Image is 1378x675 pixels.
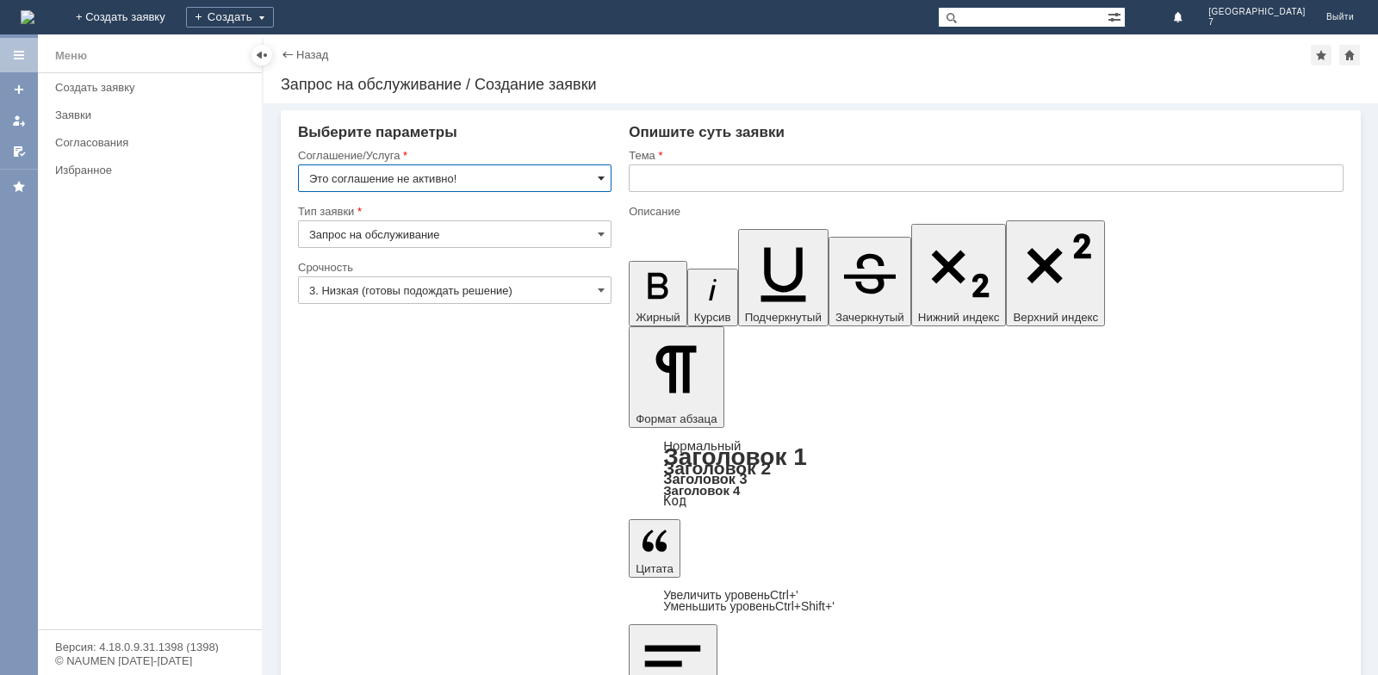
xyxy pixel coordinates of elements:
span: 7 [1208,17,1306,28]
button: Цитата [629,519,680,578]
span: Ctrl+' [770,588,798,602]
a: Нормальный [663,438,741,453]
a: Заголовок 4 [663,483,740,498]
div: © NAUMEN [DATE]-[DATE] [55,655,245,666]
button: Верхний индекс [1006,220,1105,326]
a: Создать заявку [5,76,33,103]
div: Добавить в избранное [1311,45,1331,65]
div: Запрос на обслуживание / Создание заявки [281,76,1361,93]
a: Мои заявки [5,107,33,134]
div: Согласования [55,136,251,149]
a: Decrease [663,599,835,613]
div: Соглашение/Услуга [298,150,608,161]
span: [GEOGRAPHIC_DATA] [1208,7,1306,17]
span: Зачеркнутый [835,311,904,324]
span: Цитата [636,562,673,575]
div: Тип заявки [298,206,608,217]
div: Тема [629,150,1340,161]
a: Назад [296,48,328,61]
button: Зачеркнутый [829,237,911,326]
span: Подчеркнутый [745,311,822,324]
div: Избранное [55,164,233,176]
div: Скрыть меню [251,45,272,65]
div: Заявки [55,108,251,121]
img: logo [21,10,34,24]
div: Формат абзаца [629,440,1344,507]
a: Код [663,493,686,509]
span: Верхний индекс [1013,311,1098,324]
span: Формат абзаца [636,412,717,425]
a: Создать заявку [48,74,258,101]
div: Меню [55,46,87,66]
span: Курсив [694,311,731,324]
span: Расширенный поиск [1108,8,1125,24]
span: Нижний индекс [918,311,1000,324]
div: Версия: 4.18.0.9.31.1398 (1398) [55,641,245,653]
button: Курсив [687,269,738,326]
div: Создать [186,7,274,28]
div: Создать заявку [55,81,251,94]
a: Increase [663,588,798,602]
a: Заголовок 3 [663,471,747,486]
a: Заголовок 2 [663,458,771,478]
span: Жирный [636,311,680,324]
div: Описание [629,206,1340,217]
button: Жирный [629,261,687,326]
button: Формат абзаца [629,326,723,428]
span: Выберите параметры [298,124,457,140]
a: Заявки [48,102,258,128]
a: Мои согласования [5,138,33,165]
span: Ctrl+Shift+' [775,599,835,613]
span: Опишите суть заявки [629,124,785,140]
a: Заголовок 1 [663,443,807,470]
div: Срочность [298,262,608,273]
div: Сделать домашней страницей [1339,45,1360,65]
button: Подчеркнутый [738,229,829,326]
div: Цитата [629,590,1344,612]
button: Нижний индекс [911,224,1007,326]
a: Перейти на домашнюю страницу [21,10,34,24]
a: Согласования [48,129,258,156]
